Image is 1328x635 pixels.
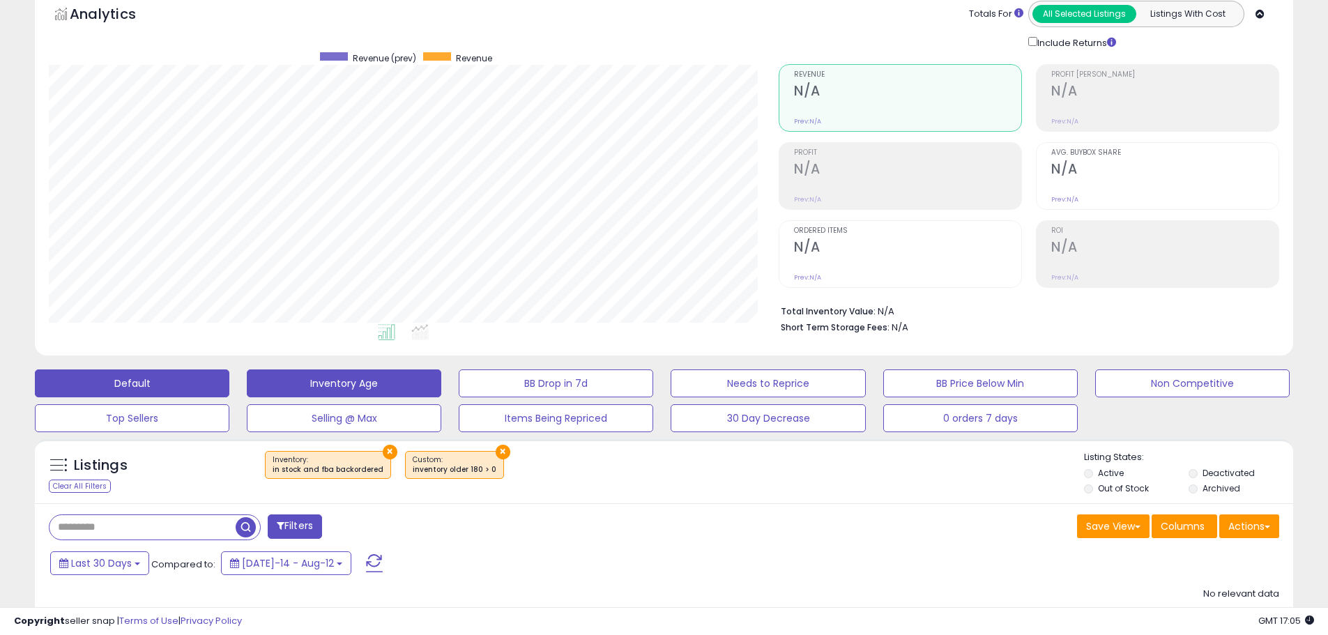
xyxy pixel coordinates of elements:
[1084,451,1293,464] p: Listing States:
[247,369,441,397] button: Inventory Age
[247,404,441,432] button: Selling @ Max
[671,404,865,432] button: 30 Day Decrease
[35,404,229,432] button: Top Sellers
[1077,514,1150,538] button: Save View
[1051,71,1279,79] span: Profit [PERSON_NAME]
[1051,117,1078,125] small: Prev: N/A
[273,454,383,475] span: Inventory :
[35,369,229,397] button: Default
[1152,514,1217,538] button: Columns
[794,239,1021,258] h2: N/A
[50,551,149,575] button: Last 30 Days
[119,614,178,627] a: Terms of Use
[221,551,351,575] button: [DATE]-14 - Aug-12
[1258,614,1314,627] span: 2025-09-12 17:05 GMT
[71,556,132,570] span: Last 30 Days
[14,614,65,627] strong: Copyright
[1203,482,1240,494] label: Archived
[1051,195,1078,204] small: Prev: N/A
[1018,34,1133,50] div: Include Returns
[1051,161,1279,180] h2: N/A
[1098,467,1124,479] label: Active
[883,404,1078,432] button: 0 orders 7 days
[353,52,416,64] span: Revenue (prev)
[413,465,496,475] div: inventory older 180 > 0
[181,614,242,627] a: Privacy Policy
[794,161,1021,180] h2: N/A
[794,227,1021,235] span: Ordered Items
[242,556,334,570] span: [DATE]-14 - Aug-12
[1051,239,1279,258] h2: N/A
[1051,227,1279,235] span: ROI
[781,302,1269,319] li: N/A
[1219,514,1279,538] button: Actions
[273,465,383,475] div: in stock and fba backordered
[1203,467,1255,479] label: Deactivated
[1136,5,1239,23] button: Listings With Cost
[70,4,163,27] h5: Analytics
[1051,273,1078,282] small: Prev: N/A
[413,454,496,475] span: Custom:
[459,369,653,397] button: BB Drop in 7d
[781,305,876,317] b: Total Inventory Value:
[268,514,322,539] button: Filters
[74,456,128,475] h5: Listings
[794,195,821,204] small: Prev: N/A
[794,149,1021,157] span: Profit
[794,83,1021,102] h2: N/A
[969,8,1023,21] div: Totals For
[883,369,1078,397] button: BB Price Below Min
[1051,83,1279,102] h2: N/A
[1051,149,1279,157] span: Avg. Buybox Share
[383,445,397,459] button: ×
[1098,482,1149,494] label: Out of Stock
[496,445,510,459] button: ×
[794,117,821,125] small: Prev: N/A
[151,558,215,571] span: Compared to:
[459,404,653,432] button: Items Being Repriced
[1095,369,1290,397] button: Non Competitive
[892,321,908,334] span: N/A
[14,615,242,628] div: seller snap | |
[1161,519,1205,533] span: Columns
[1203,588,1279,601] div: No relevant data
[781,321,890,333] b: Short Term Storage Fees:
[794,71,1021,79] span: Revenue
[671,369,865,397] button: Needs to Reprice
[1032,5,1136,23] button: All Selected Listings
[794,273,821,282] small: Prev: N/A
[456,52,492,64] span: Revenue
[49,480,111,493] div: Clear All Filters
